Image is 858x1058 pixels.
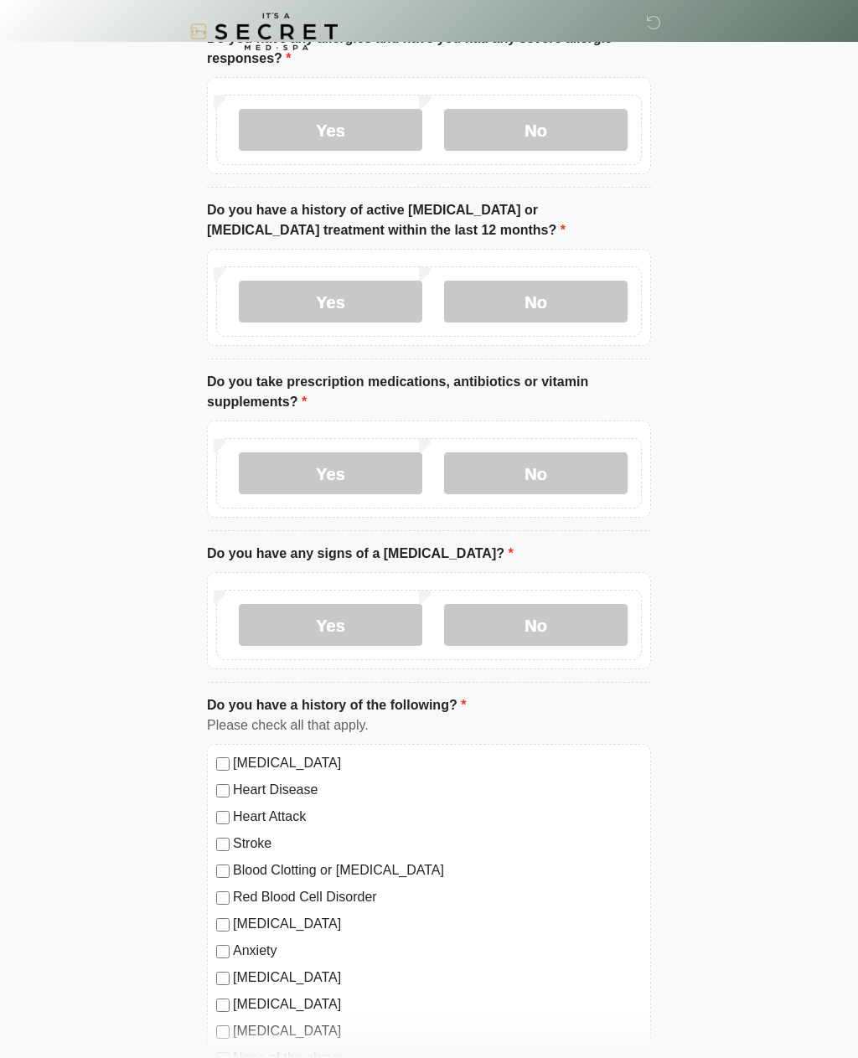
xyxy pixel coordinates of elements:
label: [MEDICAL_DATA] [233,1021,642,1041]
img: It's A Secret Med Spa Logo [190,13,338,50]
label: Yes [239,604,422,646]
input: Heart Attack [216,811,230,824]
input: Heart Disease [216,784,230,797]
label: Heart Attack [233,807,642,827]
input: [MEDICAL_DATA] [216,999,230,1012]
input: Red Blood Cell Disorder [216,891,230,905]
input: Blood Clotting or [MEDICAL_DATA] [216,864,230,878]
input: [MEDICAL_DATA] [216,972,230,985]
input: [MEDICAL_DATA] [216,918,230,932]
label: [MEDICAL_DATA] [233,753,642,773]
label: [MEDICAL_DATA] [233,994,642,1014]
label: Do you take prescription medications, antibiotics or vitamin supplements? [207,372,651,412]
input: Stroke [216,838,230,851]
input: [MEDICAL_DATA] [216,757,230,771]
label: Do you have any signs of a [MEDICAL_DATA]? [207,544,514,564]
label: [MEDICAL_DATA] [233,914,642,934]
label: Heart Disease [233,780,642,800]
input: Anxiety [216,945,230,958]
label: Yes [239,452,422,494]
label: Yes [239,109,422,151]
label: No [444,109,628,151]
input: [MEDICAL_DATA] [216,1025,230,1039]
label: Do you have a history of active [MEDICAL_DATA] or [MEDICAL_DATA] treatment within the last 12 mon... [207,200,651,240]
div: Please check all that apply. [207,715,651,735]
label: No [444,281,628,323]
label: Stroke [233,833,642,854]
label: No [444,452,628,494]
label: [MEDICAL_DATA] [233,968,642,988]
label: Yes [239,281,422,323]
label: Blood Clotting or [MEDICAL_DATA] [233,860,642,880]
label: Do you have a history of the following? [207,695,466,715]
label: No [444,604,628,646]
label: Anxiety [233,941,642,961]
label: Red Blood Cell Disorder [233,887,642,907]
